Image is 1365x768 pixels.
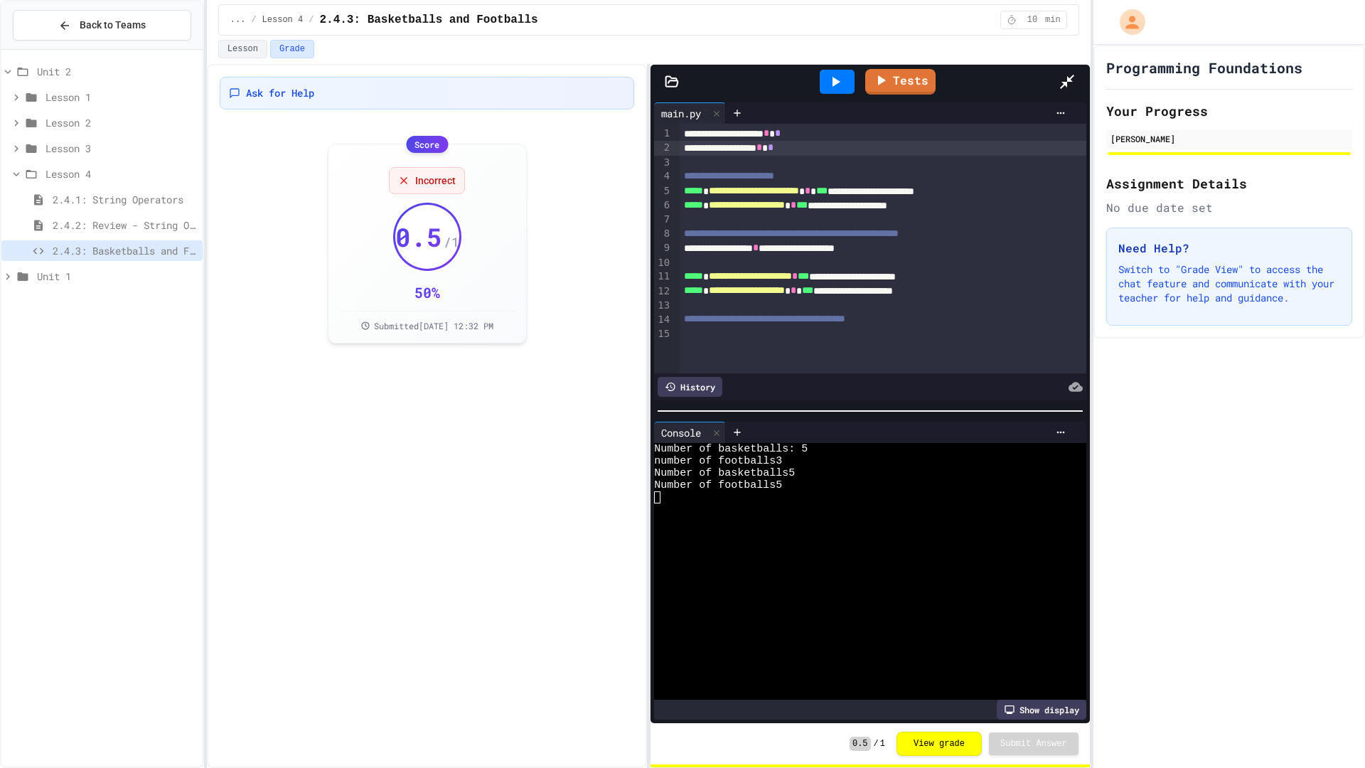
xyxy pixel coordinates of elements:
[654,169,672,183] div: 4
[13,10,191,41] button: Back to Teams
[654,227,672,241] div: 8
[654,327,672,341] div: 15
[45,90,197,105] span: Lesson 1
[395,223,442,251] span: 0.5
[53,192,197,207] span: 2.4.1: String Operators
[1106,174,1352,193] h2: Assignment Details
[989,732,1078,755] button: Submit Answer
[374,320,493,331] span: Submitted [DATE] 12:32 PM
[444,232,459,252] span: / 1
[414,282,440,302] div: 50 %
[865,69,936,95] a: Tests
[1021,14,1044,26] span: 10
[309,14,314,26] span: /
[896,732,982,756] button: View grade
[37,64,197,79] span: Unit 2
[262,14,304,26] span: Lesson 4
[997,700,1086,720] div: Show display
[37,269,197,284] span: Unit 1
[1106,101,1352,121] h2: Your Progress
[1045,14,1061,26] span: min
[1105,6,1149,38] div: My Account
[654,256,672,270] div: 10
[1110,132,1348,145] div: [PERSON_NAME]
[319,11,537,28] span: 2.4.3: Basketballs and Footballs
[850,737,871,751] span: 0.5
[1106,199,1352,216] div: No due date set
[53,218,197,233] span: 2.4.2: Review - String Operators
[654,479,782,491] span: Number of footballs5
[654,198,672,213] div: 6
[654,443,808,455] span: Number of basketballs: 5
[654,270,672,284] div: 11
[654,467,795,479] span: Number of basketballs5
[658,377,722,397] div: History
[654,313,672,327] div: 14
[218,40,267,58] button: Lesson
[880,738,885,750] span: 1
[246,86,314,100] span: Ask for Help
[654,184,672,198] div: 5
[415,174,456,188] span: Incorrect
[654,102,726,124] div: main.py
[654,213,672,227] div: 7
[1118,262,1340,305] p: Switch to "Grade View" to access the chat feature and communicate with your teacher for help and ...
[1118,240,1340,257] h3: Need Help?
[45,141,197,156] span: Lesson 3
[654,425,708,440] div: Console
[654,284,672,299] div: 12
[654,422,726,443] div: Console
[654,299,672,313] div: 13
[654,106,708,121] div: main.py
[45,166,197,181] span: Lesson 4
[1106,58,1302,78] h1: Programming Foundations
[406,136,448,153] div: Score
[270,40,314,58] button: Grade
[654,127,672,141] div: 1
[654,241,672,255] div: 9
[45,115,197,130] span: Lesson 2
[1000,738,1067,750] span: Submit Answer
[654,141,672,155] div: 2
[251,14,256,26] span: /
[874,738,879,750] span: /
[654,455,782,467] span: number of footballs3
[230,14,246,26] span: ...
[80,18,146,33] span: Back to Teams
[53,243,197,258] span: 2.4.3: Basketballs and Footballs
[654,156,672,170] div: 3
